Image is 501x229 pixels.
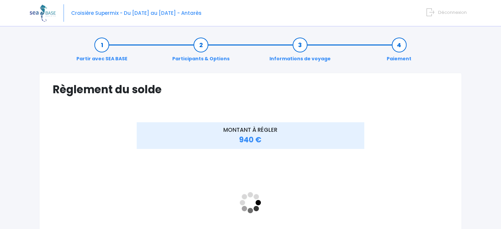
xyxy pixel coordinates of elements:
span: Croisière Supermix - Du [DATE] au [DATE] - Antarès [71,10,202,16]
a: Participants & Options [169,42,233,62]
a: Informations de voyage [266,42,334,62]
span: 940 € [239,135,262,145]
a: Partir avec SEA BASE [73,42,131,62]
span: MONTANT À RÉGLER [223,126,277,134]
span: Déconnexion [438,9,467,15]
h1: Règlement du solde [53,83,448,96]
a: Paiement [383,42,415,62]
